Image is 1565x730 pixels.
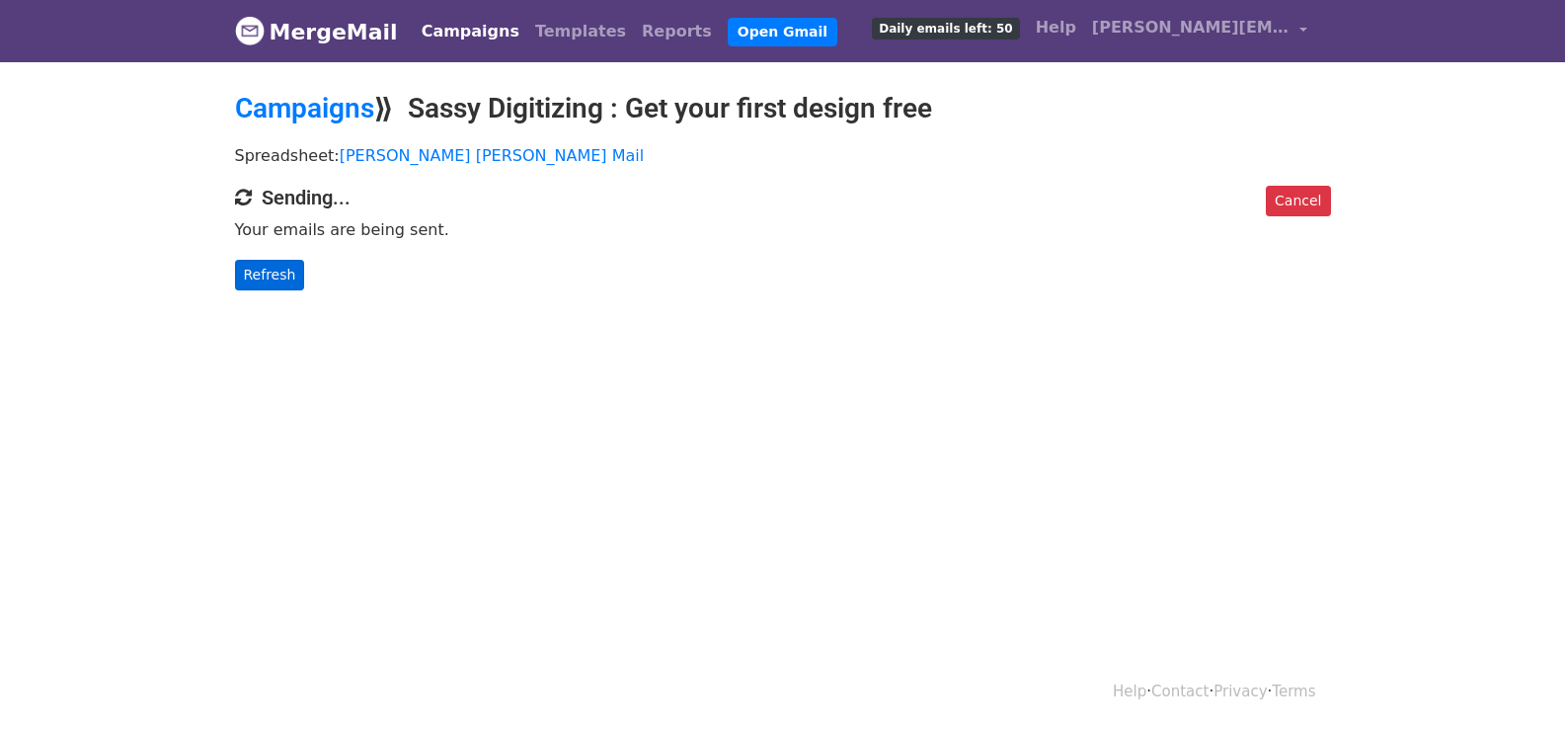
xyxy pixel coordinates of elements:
img: MergeMail logo [235,16,265,45]
a: Campaigns [414,12,527,51]
span: Daily emails left: 50 [872,18,1019,40]
a: [PERSON_NAME] [PERSON_NAME] Mail [340,146,644,165]
span: [PERSON_NAME][EMAIL_ADDRESS][DOMAIN_NAME] [1092,16,1290,40]
a: Campaigns [235,92,374,124]
a: Reports [634,12,720,51]
p: Spreadsheet: [235,145,1331,166]
a: MergeMail [235,11,398,52]
a: Privacy [1213,683,1267,700]
a: [PERSON_NAME][EMAIL_ADDRESS][DOMAIN_NAME] [1084,8,1315,54]
a: Help [1028,8,1084,47]
a: Daily emails left: 50 [864,8,1027,47]
h4: Sending... [235,186,1331,209]
a: Refresh [235,260,305,290]
a: Help [1113,683,1146,700]
h2: ⟫ Sassy Digitizing : Get your first design free [235,92,1331,125]
a: Contact [1151,683,1209,700]
a: Cancel [1266,186,1330,216]
a: Templates [527,12,634,51]
a: Terms [1272,683,1315,700]
p: Your emails are being sent. [235,219,1331,240]
iframe: Chat Widget [1466,635,1565,730]
a: Open Gmail [728,18,837,46]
